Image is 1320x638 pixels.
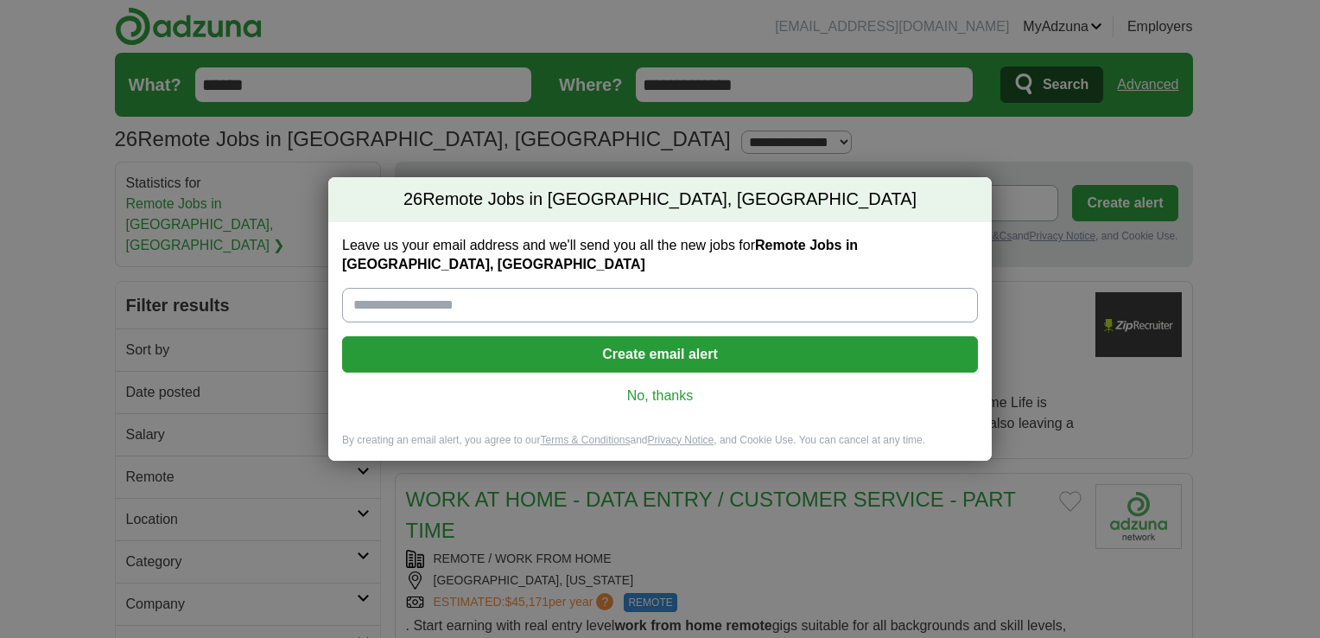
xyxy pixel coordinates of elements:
[328,177,992,222] h2: Remote Jobs in [GEOGRAPHIC_DATA], [GEOGRAPHIC_DATA]
[342,238,858,271] strong: Remote Jobs in [GEOGRAPHIC_DATA], [GEOGRAPHIC_DATA]
[328,433,992,462] div: By creating an email alert, you agree to our and , and Cookie Use. You can cancel at any time.
[342,336,978,373] button: Create email alert
[648,434,714,446] a: Privacy Notice
[403,188,422,212] span: 26
[342,236,978,274] label: Leave us your email address and we'll send you all the new jobs for
[356,386,964,405] a: No, thanks
[540,434,630,446] a: Terms & Conditions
